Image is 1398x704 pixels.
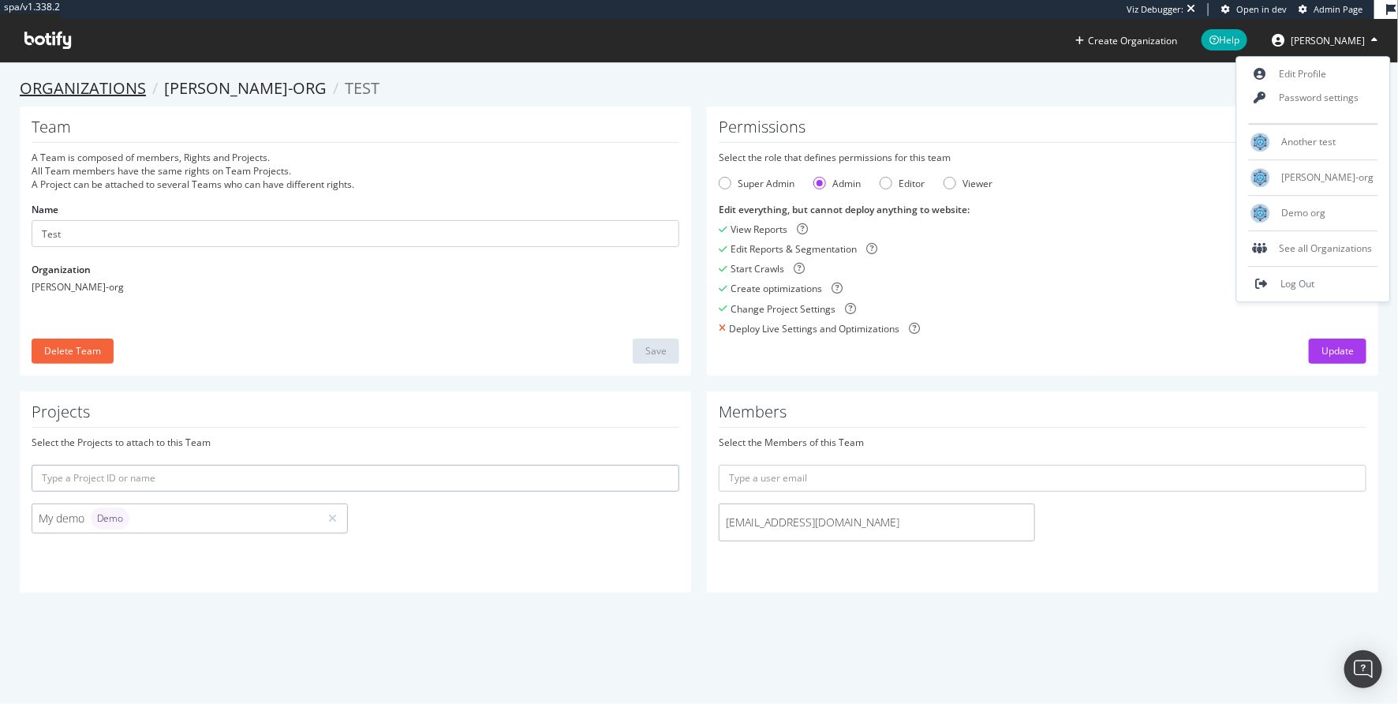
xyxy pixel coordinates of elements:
div: Editor [899,177,925,190]
div: View Reports [731,223,787,236]
input: Type a user email [719,465,1366,492]
input: Name [32,220,679,247]
div: brand label [91,507,129,530]
a: Admin Page [1299,3,1362,16]
span: Log Out [1281,278,1315,291]
button: Update [1309,339,1366,364]
div: Viewer [944,177,992,190]
div: Edit everything, but cannot deploy anything to website : [719,203,1366,216]
div: Save [645,344,667,358]
span: Demo org [1282,207,1326,220]
div: Edit Reports & Segmentation [731,242,857,256]
span: [EMAIL_ADDRESS][DOMAIN_NAME] [726,515,1028,530]
div: Viz Debugger: [1127,3,1183,16]
h1: Permissions [719,118,1366,143]
span: Help [1202,29,1247,51]
div: Select the role that defines permissions for this team [719,151,1366,164]
a: Edit Profile [1237,62,1390,86]
div: Select the Members of this Team [719,436,1366,449]
div: Deploy Live Settings and Optimizations [729,322,899,335]
div: Start Crawls [731,262,784,275]
div: My demo [39,507,313,530]
a: Open in dev [1221,3,1287,16]
div: Admin [832,177,861,190]
ol: breadcrumbs [20,77,1378,100]
span: Another test [1282,136,1336,149]
span: Demo [97,514,123,523]
div: Select the Projects to attach to this Team [32,436,679,449]
span: [PERSON_NAME]-org [1282,171,1374,185]
img: colleen-org [1251,168,1270,187]
h1: Members [719,403,1366,428]
span: Open in dev [1236,3,1287,15]
a: Organizations [20,77,146,99]
h1: Projects [32,403,679,428]
button: Create Organization [1075,33,1178,48]
div: See all Organizations [1237,237,1390,260]
span: Admin Page [1314,3,1362,15]
a: [PERSON_NAME]-org [164,77,327,99]
button: Save [633,339,679,364]
div: [PERSON_NAME]-org [32,280,679,294]
div: Create optimizations [731,282,822,295]
div: Delete Team [44,344,101,358]
div: Admin [813,177,861,190]
a: Log Out [1237,272,1390,296]
label: Organization [32,263,91,276]
div: Editor [880,177,925,190]
img: Demo org [1251,204,1270,223]
span: Test [345,77,379,99]
div: Update [1321,344,1354,358]
label: Name [32,203,58,216]
div: Open Intercom Messenger [1344,650,1382,688]
h1: Team [32,118,679,143]
button: [PERSON_NAME] [1259,28,1390,53]
a: Password settings [1237,86,1390,110]
img: Another test [1251,133,1270,152]
button: Delete Team [32,339,114,364]
span: colleen [1291,34,1365,47]
input: Type a Project ID or name [32,465,679,492]
div: Super Admin [738,177,794,190]
div: A Team is composed of members, Rights and Projects. All Team members have the same rights on Team... [32,151,679,191]
div: Change Project Settings [731,302,835,316]
div: Super Admin [719,177,794,190]
div: Viewer [963,177,992,190]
